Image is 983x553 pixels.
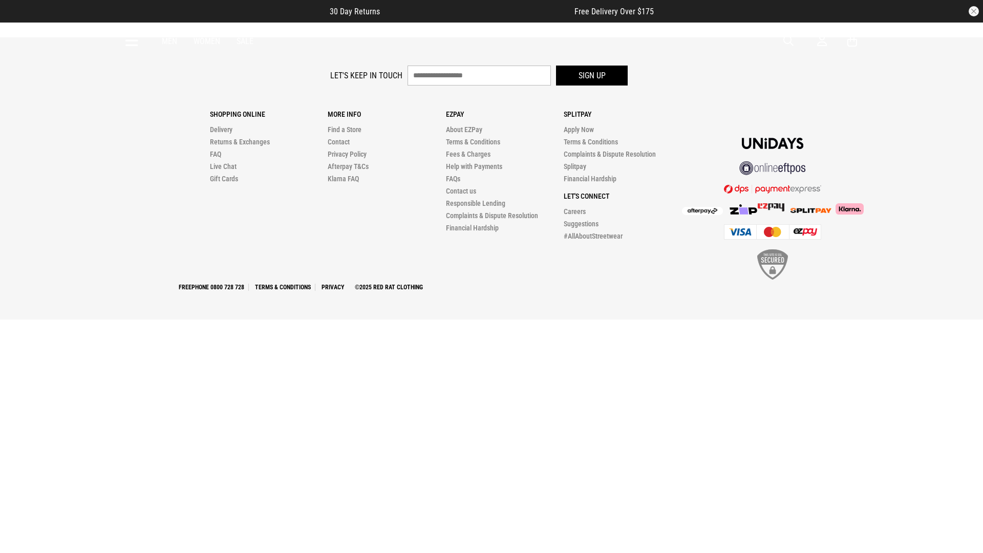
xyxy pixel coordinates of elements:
a: Careers [564,207,586,216]
a: Returns & Exchanges [210,138,270,146]
a: Live Chat [210,162,237,171]
p: More Info [328,110,445,118]
a: Help with Payments [446,162,502,171]
a: Delivery [210,125,232,134]
img: Cards [724,224,821,240]
a: Klarna FAQ [328,175,359,183]
a: Terms & Conditions [251,284,315,291]
img: Afterpay [682,207,723,215]
a: ©2025 Red Rat Clothing [351,284,427,291]
a: Financial Hardship [564,175,616,183]
a: Complaints & Dispute Resolution [446,211,538,220]
img: SSL [757,249,788,280]
a: Privacy Policy [328,150,367,158]
p: Let's Connect [564,192,681,200]
a: Splitpay [564,162,586,171]
a: Afterpay T&Cs [328,162,369,171]
a: Women [194,36,220,46]
a: Terms & Conditions [564,138,618,146]
a: Suggestions [564,220,599,228]
a: Complaints & Dispute Resolution [564,150,656,158]
a: Freephone 0800 728 728 [175,284,249,291]
img: Klarna [831,203,864,215]
a: Contact [328,138,350,146]
a: Sale [237,36,253,46]
a: Gift Cards [210,175,238,183]
span: Free Delivery Over $175 [574,7,654,16]
p: Splitpay [564,110,681,118]
p: Ezpay [446,110,564,118]
iframe: Customer reviews powered by Trustpilot [400,6,554,16]
a: Terms & Conditions [446,138,500,146]
img: Splitpay [790,208,831,213]
a: FAQ [210,150,221,158]
a: Privacy [317,284,349,291]
label: Let's keep in touch [330,71,402,80]
a: FAQs [446,175,460,183]
img: online eftpos [739,161,806,175]
a: About EZPay [446,125,482,134]
a: #AllAboutStreetwear [564,232,623,240]
p: Shopping Online [210,110,328,118]
a: Fees & Charges [446,150,490,158]
a: Men [162,36,177,46]
a: Financial Hardship [446,224,499,232]
img: Zip [729,204,758,215]
a: Responsible Lending [446,199,505,207]
a: Contact us [446,187,476,195]
a: Find a Store [328,125,361,134]
img: Redrat logo [459,33,526,49]
img: DPS [724,184,821,194]
span: 30 Day Returns [330,7,380,16]
img: Splitpay [758,203,784,211]
button: Sign up [556,66,628,86]
img: Unidays [742,138,803,149]
a: Apply Now [564,125,594,134]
